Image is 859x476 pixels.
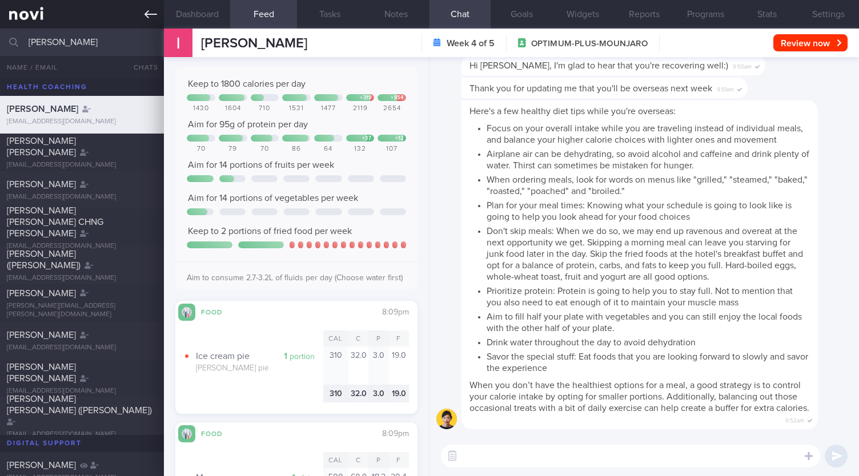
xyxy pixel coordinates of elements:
div: 3.0 [368,385,388,402]
div: Ice cream pie [196,350,323,362]
div: 19.0 [389,385,409,402]
span: [PERSON_NAME] [PERSON_NAME] CHNG [PERSON_NAME] [7,206,103,238]
div: 64 [314,145,343,154]
span: [PERSON_NAME] [PERSON_NAME] [7,362,76,383]
li: Aim to fill half your plate with vegetables and you can still enjoy the local foods with the othe... [487,308,810,334]
li: When ordering meals, look for words on menus like "grilled," "steamed," "baked," "roasted," "poac... [487,171,810,197]
div: [EMAIL_ADDRESS][DOMAIN_NAME] [7,118,157,126]
div: 79 [219,145,247,154]
div: C [348,452,368,468]
li: Prioritize protein: Protein is going to help you to stay full. Not to mention that you also need ... [487,283,810,308]
div: 32.0 [348,346,368,385]
span: Aim for 14 portions of vegetables per week [188,193,358,203]
span: Keep to 2 portions of fried food per week [188,227,352,236]
div: 2119 [346,104,375,113]
span: [PERSON_NAME] [7,330,76,340]
div: [PERSON_NAME][EMAIL_ADDRESS][PERSON_NAME][DOMAIN_NAME] [7,302,157,319]
div: 1604 [219,104,247,113]
span: 8:09pm [382,430,409,438]
span: [PERSON_NAME] [PERSON_NAME] ([PERSON_NAME]) [7,394,152,415]
strong: 1 [284,352,287,361]
div: [EMAIL_ADDRESS][DOMAIN_NAME] [7,161,157,170]
div: 2654 [378,104,406,113]
div: 107 [378,145,406,154]
li: Savor the special stuff: Eat foods that you are looking forward to slowly and savor the experience [487,348,810,374]
span: Here's a few healthy diet tips while you're overseas: [469,107,676,116]
div: Cal [323,330,348,346]
div: 132 [346,145,375,154]
div: 1477 [314,104,343,113]
small: portion [290,353,315,361]
span: Aim to consume 2.7-3.2L of fluids per day (Choose water first) [187,274,403,282]
span: Aim for 95g of protein per day [188,120,308,129]
span: Keep to 1800 calories per day [188,79,306,88]
span: 9:50am [733,60,752,71]
div: 1531 [282,104,311,113]
span: Hi [PERSON_NAME], I'm glad to hear that you're recovering well:) [469,61,728,70]
span: [PERSON_NAME] [7,180,76,189]
li: Plan for your meal times: Knowing what your schedule is going to look like is going to help you l... [487,197,810,223]
span: [PERSON_NAME] [7,104,78,114]
div: [EMAIL_ADDRESS][DOMAIN_NAME] [7,242,157,251]
span: [PERSON_NAME] ([PERSON_NAME]) [7,249,81,270]
span: 9:51am [717,83,734,94]
div: Food [195,428,241,438]
li: Don't skip meals: When we do so, we may end up ravenous and overeat at the next opportunity we ge... [487,223,810,283]
div: P [368,452,388,468]
span: Aim for 14 portions of fruits per week [188,160,334,170]
span: When you don’t have the healthiest options for a meal, a good strategy is to control your calorie... [469,381,809,413]
div: C [348,330,368,346]
div: 70 [187,145,215,154]
div: 32.0 [348,385,368,402]
div: [EMAIL_ADDRESS][DOMAIN_NAME] [7,274,157,283]
div: + 854 [391,95,403,101]
div: [EMAIL_ADDRESS][DOMAIN_NAME] [7,193,157,201]
button: Review now [773,34,848,51]
div: F [389,330,409,346]
div: 3.0 [368,346,388,385]
span: [PERSON_NAME] [201,37,307,50]
div: 310 [323,385,348,402]
div: 70 [251,145,279,154]
span: 8:09pm [382,308,409,316]
div: + 319 [360,95,371,101]
span: [PERSON_NAME] [7,461,76,470]
div: [EMAIL_ADDRESS][DOMAIN_NAME] [7,430,157,439]
div: 19.0 [389,346,409,385]
span: OPTIMUM-PLUS-MOUNJARO [531,38,648,50]
div: 310 [323,346,348,385]
div: + 37 [362,135,372,142]
li: Drink water throughout the day to avoid dehydration [487,334,810,348]
button: Chats [118,56,164,79]
span: [PERSON_NAME] [PERSON_NAME] [7,136,76,157]
div: [PERSON_NAME] pie [196,364,323,374]
div: 1430 [187,104,215,113]
div: + 12 [395,135,404,142]
li: Focus on your overall intake while you are traveling instead of individual meals, and balance you... [487,120,810,146]
strong: Week 4 of 5 [447,38,495,49]
div: 86 [282,145,311,154]
button: 1 portion Ice cream pie [PERSON_NAME] pie [184,346,323,385]
div: Cal [323,452,348,468]
div: [EMAIL_ADDRESS][DOMAIN_NAME] [7,344,157,352]
div: F [389,452,409,468]
div: 710 [251,104,279,113]
li: Airplane air can be dehydrating, so avoid alcohol and caffeine and drink plenty of water. Thirst ... [487,146,810,171]
div: P [368,330,388,346]
div: [EMAIL_ADDRESS][DOMAIN_NAME] [7,387,157,396]
span: [PERSON_NAME] [7,289,76,298]
span: Thank you for updating me that you'll be overseas next week [469,84,712,93]
div: Food [195,306,241,316]
span: 9:52am [785,414,804,425]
